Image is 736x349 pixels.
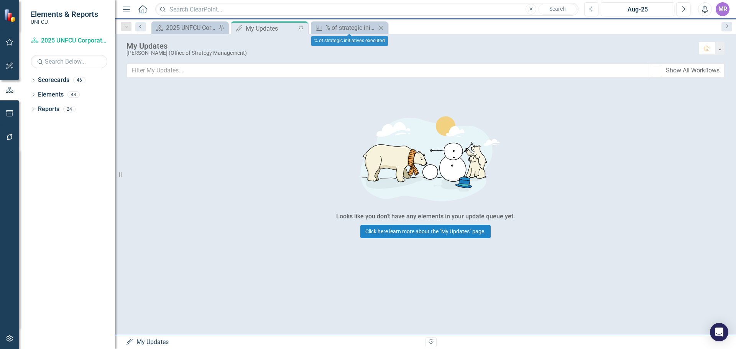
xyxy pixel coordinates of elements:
[325,23,376,33] div: % of strategic initiatives executed
[313,23,376,33] a: % of strategic initiatives executed
[127,64,648,78] input: Filter My Updates...
[38,105,59,114] a: Reports
[127,50,691,56] div: [PERSON_NAME] (Office of Strategy Management)
[549,6,566,12] span: Search
[716,2,729,16] button: MR
[31,10,98,19] span: Elements & Reports
[601,2,674,16] button: Aug-25
[63,106,76,112] div: 24
[336,212,515,221] div: Looks like you don't have any elements in your update queue yet.
[38,76,69,85] a: Scorecards
[126,338,420,347] div: My Updates
[127,42,691,50] div: My Updates
[4,9,17,22] img: ClearPoint Strategy
[38,90,64,99] a: Elements
[360,225,491,238] a: Click here learn more about the "My Updates" page.
[603,5,672,14] div: Aug-25
[166,23,217,33] div: 2025 UNFCU Corporate Balanced Scorecard
[666,66,720,75] div: Show All Workflows
[31,19,98,25] small: UNFCU
[31,55,107,68] input: Search Below...
[153,23,217,33] a: 2025 UNFCU Corporate Balanced Scorecard
[246,24,296,33] div: My Updates
[155,3,578,16] input: Search ClearPoint...
[710,323,728,341] div: Open Intercom Messenger
[73,77,85,84] div: 46
[31,36,107,45] a: 2025 UNFCU Corporate Scorecard
[67,92,80,98] div: 43
[310,106,540,211] img: Getting started
[538,4,577,15] button: Search
[311,36,388,46] div: % of strategic initiatives executed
